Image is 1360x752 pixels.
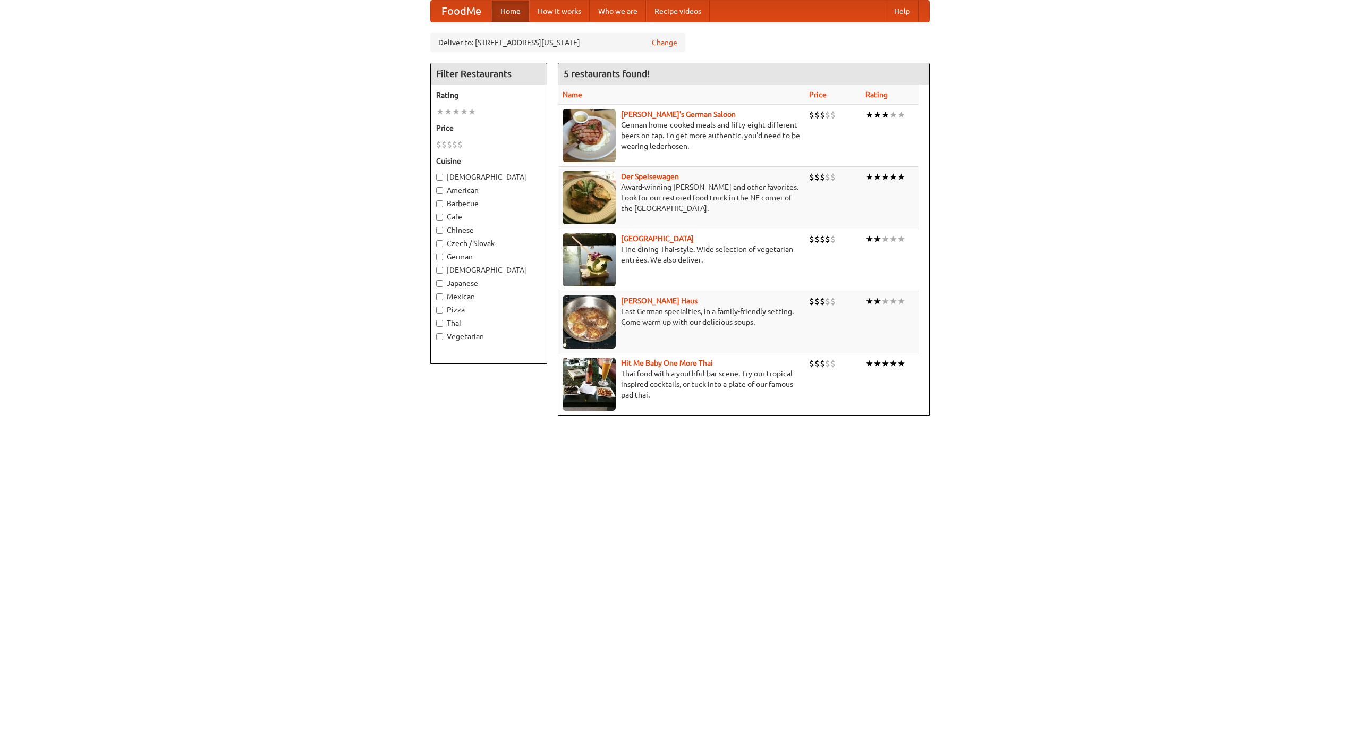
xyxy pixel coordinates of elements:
li: ★ [865,171,873,183]
li: ★ [873,233,881,245]
li: ★ [897,358,905,369]
a: Change [652,37,677,48]
h5: Cuisine [436,156,541,166]
li: ★ [897,171,905,183]
li: $ [447,139,452,150]
h5: Rating [436,90,541,100]
label: Pizza [436,305,541,315]
li: ★ [436,106,444,117]
a: How it works [529,1,590,22]
p: German home-cooked meals and fifty-eight different beers on tap. To get more authentic, you'd nee... [563,120,801,151]
h4: Filter Restaurants [431,63,547,85]
li: $ [814,171,820,183]
a: Price [809,90,827,99]
li: ★ [865,358,873,369]
li: ★ [873,109,881,121]
li: $ [809,233,814,245]
li: ★ [897,295,905,307]
label: [DEMOGRAPHIC_DATA] [436,172,541,182]
li: $ [830,295,836,307]
a: FoodMe [431,1,492,22]
li: $ [825,171,830,183]
li: ★ [881,358,889,369]
li: $ [825,109,830,121]
li: $ [820,171,825,183]
li: ★ [889,295,897,307]
input: Japanese [436,280,443,287]
img: esthers.jpg [563,109,616,162]
img: babythai.jpg [563,358,616,411]
li: ★ [873,295,881,307]
li: ★ [881,109,889,121]
li: ★ [881,171,889,183]
li: ★ [889,109,897,121]
ng-pluralize: 5 restaurants found! [564,69,650,79]
li: $ [830,358,836,369]
li: $ [457,139,463,150]
p: East German specialties, in a family-friendly setting. Come warm up with our delicious soups. [563,306,801,327]
label: German [436,251,541,262]
a: Home [492,1,529,22]
label: Thai [436,318,541,328]
li: $ [809,295,814,307]
li: $ [436,139,441,150]
a: [PERSON_NAME]'s German Saloon [621,110,736,119]
li: $ [825,295,830,307]
li: $ [830,233,836,245]
label: Mexican [436,291,541,302]
a: [PERSON_NAME] Haus [621,297,698,305]
input: Pizza [436,307,443,314]
a: Hit Me Baby One More Thai [621,359,713,367]
li: $ [441,139,447,150]
a: Der Speisewagen [621,172,679,181]
li: ★ [897,233,905,245]
li: ★ [444,106,452,117]
p: Fine dining Thai-style. Wide selection of vegetarian entrées. We also deliver. [563,244,801,265]
li: $ [809,109,814,121]
h5: Price [436,123,541,133]
li: $ [820,233,825,245]
a: Help [886,1,919,22]
li: ★ [873,171,881,183]
li: ★ [460,106,468,117]
label: Japanese [436,278,541,289]
input: [DEMOGRAPHIC_DATA] [436,267,443,274]
input: Chinese [436,227,443,234]
a: Who we are [590,1,646,22]
a: Recipe videos [646,1,710,22]
label: Cafe [436,212,541,222]
a: [GEOGRAPHIC_DATA] [621,234,694,243]
input: Cafe [436,214,443,221]
input: Mexican [436,293,443,300]
img: kohlhaus.jpg [563,295,616,349]
li: $ [825,233,830,245]
li: ★ [873,358,881,369]
input: German [436,254,443,260]
label: Barbecue [436,198,541,209]
li: $ [825,358,830,369]
li: $ [452,139,457,150]
li: $ [814,295,820,307]
input: Czech / Slovak [436,240,443,247]
img: speisewagen.jpg [563,171,616,224]
li: ★ [881,233,889,245]
input: American [436,187,443,194]
p: Award-winning [PERSON_NAME] and other favorites. Look for our restored food truck in the NE corne... [563,182,801,214]
li: $ [820,109,825,121]
a: Name [563,90,582,99]
li: ★ [452,106,460,117]
img: satay.jpg [563,233,616,286]
input: [DEMOGRAPHIC_DATA] [436,174,443,181]
li: ★ [865,295,873,307]
label: Vegetarian [436,331,541,342]
input: Thai [436,320,443,327]
div: Deliver to: [STREET_ADDRESS][US_STATE] [430,33,685,52]
li: ★ [897,109,905,121]
label: Czech / Slovak [436,238,541,249]
p: Thai food with a youthful bar scene. Try our tropical inspired cocktails, or tuck into a plate of... [563,368,801,400]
